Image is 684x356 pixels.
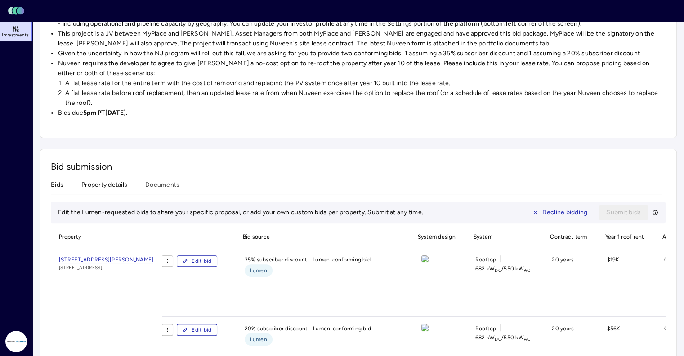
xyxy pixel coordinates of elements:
img: view [421,324,429,331]
li: A flat lease rate before roof replacement, then an updated lease rate from when Nuveen exercises ... [65,88,666,108]
div: 35% subscriber discount - Lumen-conforming bid [237,255,405,309]
a: [STREET_ADDRESS][PERSON_NAME] [59,255,153,264]
img: Radial Power [5,331,27,352]
li: Nuveen requires the developer to agree to give [PERSON_NAME] a no-cost option to re-roof the prop... [58,59,666,108]
span: Lumen [250,266,267,275]
button: Edit bid [177,324,217,336]
strong: 5pm PT[DATE]. [83,109,127,117]
span: System design [412,227,461,247]
button: Edit bid [177,255,217,267]
li: A flat lease rate for the entire term with the cost of removing and replacing the PV system once ... [65,78,666,88]
span: Contract term [545,227,592,247]
sub: DC [495,336,501,342]
div: $19K [599,255,649,309]
span: Year 1 roof rent [599,227,649,247]
div: 20 years [545,255,592,309]
span: Rooftop [475,255,496,264]
span: Investments [2,32,29,38]
span: 682 kW / 550 kW [475,333,530,342]
span: Submit bids [606,207,641,217]
span: Lumen [250,335,267,344]
span: Bid source [237,227,405,247]
span: Property [51,227,161,247]
button: Bids [51,180,63,194]
sub: DC [495,267,501,273]
button: Submit bids [599,205,648,220]
button: Documents [145,180,179,194]
img: view [421,255,429,262]
span: 682 kW / 550 kW [475,264,530,273]
button: Decline bidding [525,205,595,220]
span: Edit bid [192,257,211,266]
li: Given the uncertainty in how the NJ program will roll out this fall, we are asking for you to pro... [58,49,666,59]
li: Bids due [58,108,666,118]
span: Bid submission [51,161,112,172]
span: Rooftop [475,324,496,333]
span: Edit bid [192,325,211,334]
span: Decline bidding [542,207,588,217]
sub: AC [524,336,531,342]
span: [STREET_ADDRESS] [59,264,153,271]
span: Edit the Lumen-requested bids to share your specific proposal, or add your own custom bids per pr... [58,208,423,216]
li: This project is a JV between MyPlace and [PERSON_NAME]. Asset Managers from both MyPlace and [PER... [58,29,666,49]
span: [STREET_ADDRESS][PERSON_NAME] [59,257,153,263]
button: Property details [81,180,127,194]
span: System [468,227,537,247]
sub: AC [524,267,531,273]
